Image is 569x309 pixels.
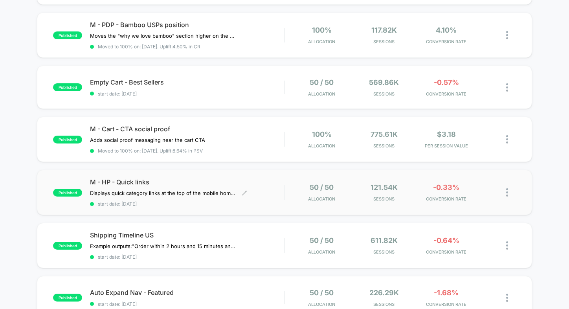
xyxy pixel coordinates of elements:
span: Sessions [355,91,413,97]
img: close [506,135,508,143]
span: Allocation [308,39,335,44]
img: close [506,188,508,197]
span: 117.82k [371,26,397,34]
span: start date: [DATE] [90,301,284,307]
span: Displays quick category links at the top of the mobile homepage [90,190,236,196]
span: 4.10% [436,26,457,34]
span: Allocation [308,143,335,149]
span: Moves the "why we love bamboo" section higher on the PDP, closer to the CTA. [90,33,236,39]
span: 50 / 50 [310,78,334,86]
span: CONVERSION RATE [417,39,475,44]
span: Sessions [355,143,413,149]
span: -0.57% [434,78,459,86]
span: -0.33% [433,183,459,191]
span: 50 / 50 [310,289,334,297]
span: Auto Expand Nav - Featured [90,289,284,296]
span: published [53,83,82,91]
span: start date: [DATE] [90,254,284,260]
span: Sessions [355,196,413,202]
span: CONVERSION RATE [417,196,475,202]
span: 226.29k [369,289,399,297]
span: published [53,294,82,302]
span: Allocation [308,91,335,97]
span: PER SESSION VALUE [417,143,475,149]
span: 569.86k [369,78,399,86]
span: Sessions [355,249,413,255]
span: $3.18 [437,130,456,138]
span: M - HP - Quick links [90,178,284,186]
span: published [53,136,82,143]
span: published [53,31,82,39]
span: published [53,242,82,250]
span: 121.54k [371,183,398,191]
span: Allocation [308,302,335,307]
img: close [506,31,508,39]
img: close [506,294,508,302]
span: -0.64% [433,236,459,245]
span: M - PDP - Bamboo USPs position [90,21,284,29]
span: Allocation [308,196,335,202]
span: 100% [312,26,332,34]
span: 50 / 50 [310,236,334,245]
span: Sessions [355,39,413,44]
span: 611.82k [371,236,398,245]
span: 775.61k [371,130,398,138]
span: Example outputs:"Order within 2 hours and 15 minutes and expect to get it by [DATE] with standard... [90,243,236,249]
span: Shipping Timeline US [90,231,284,239]
span: -1.68% [434,289,459,297]
img: close [506,83,508,92]
span: 100% [312,130,332,138]
span: Empty Cart - Best Sellers [90,78,284,86]
span: M - Cart - CTA social proof [90,125,284,133]
span: start date: [DATE] [90,201,284,207]
span: Allocation [308,249,335,255]
span: CONVERSION RATE [417,91,475,97]
span: start date: [DATE] [90,91,284,97]
span: CONVERSION RATE [417,249,475,255]
span: 50 / 50 [310,183,334,191]
span: published [53,189,82,197]
span: Moved to 100% on: [DATE] . Uplift: 8.64% in PSV [98,148,203,154]
span: Adds social proof messaging near the cart CTA [90,137,205,143]
img: close [506,241,508,250]
span: CONVERSION RATE [417,302,475,307]
span: Moved to 100% on: [DATE] . Uplift: 4.50% in CR [98,44,200,50]
span: Sessions [355,302,413,307]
